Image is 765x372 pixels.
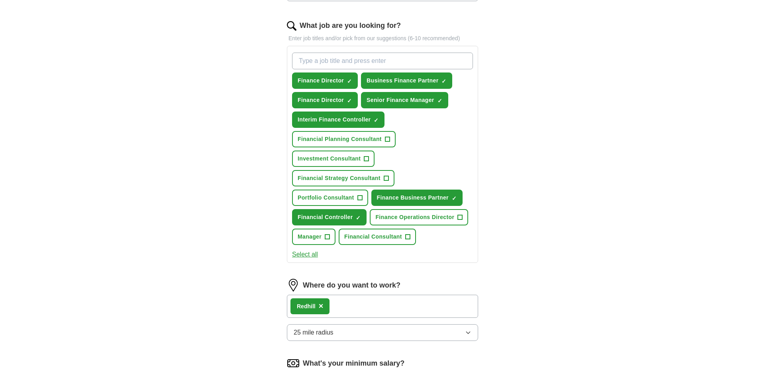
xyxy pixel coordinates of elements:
span: Business Finance Partner [367,76,438,85]
button: Business Finance Partner✓ [361,72,452,89]
span: × [319,302,324,310]
span: Manager [298,233,322,241]
input: Type a job title and press enter [292,53,473,69]
button: Finance Director✓ [292,92,358,108]
p: Enter job titles and/or pick from our suggestions (6-10 recommended) [287,34,478,43]
button: Investment Consultant [292,151,375,167]
img: search.png [287,21,296,31]
button: Financial Planning Consultant [292,131,396,147]
span: ✓ [437,98,442,104]
span: Finance Operations Director [375,213,454,221]
button: 25 mile radius [287,324,478,341]
span: Financial Strategy Consultant [298,174,381,182]
img: salary.png [287,357,300,370]
span: ✓ [347,78,352,84]
button: Portfolio Consultant [292,190,368,206]
label: Where do you want to work? [303,280,400,291]
span: Financial Controller [298,213,353,221]
span: Finance Business Partner [377,194,449,202]
button: Manager [292,229,335,245]
label: What's your minimum salary? [303,358,404,369]
button: Interim Finance Controller✓ [292,112,384,128]
span: ✓ [441,78,446,84]
button: Finance Business Partner✓ [371,190,463,206]
span: Finance Director [298,76,344,85]
button: Select all [292,250,318,259]
span: Interim Finance Controller [298,116,371,124]
button: Finance Operations Director [370,209,468,225]
button: Financial Controller✓ [292,209,367,225]
span: ✓ [452,195,457,202]
span: ✓ [356,215,361,221]
button: × [319,300,324,312]
label: What job are you looking for? [300,20,401,31]
img: location.png [287,279,300,292]
span: Finance Director [298,96,344,104]
div: Redhill [297,302,316,311]
button: Senior Finance Manager✓ [361,92,448,108]
span: Financial Planning Consultant [298,135,382,143]
span: ✓ [374,117,379,123]
span: Portfolio Consultant [298,194,354,202]
button: Financial Strategy Consultant [292,170,394,186]
span: 25 mile radius [294,328,333,337]
span: ✓ [347,98,352,104]
span: Financial Consultant [344,233,402,241]
button: Financial Consultant [339,229,416,245]
span: Senior Finance Manager [367,96,434,104]
button: Finance Director✓ [292,72,358,89]
span: Investment Consultant [298,155,361,163]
